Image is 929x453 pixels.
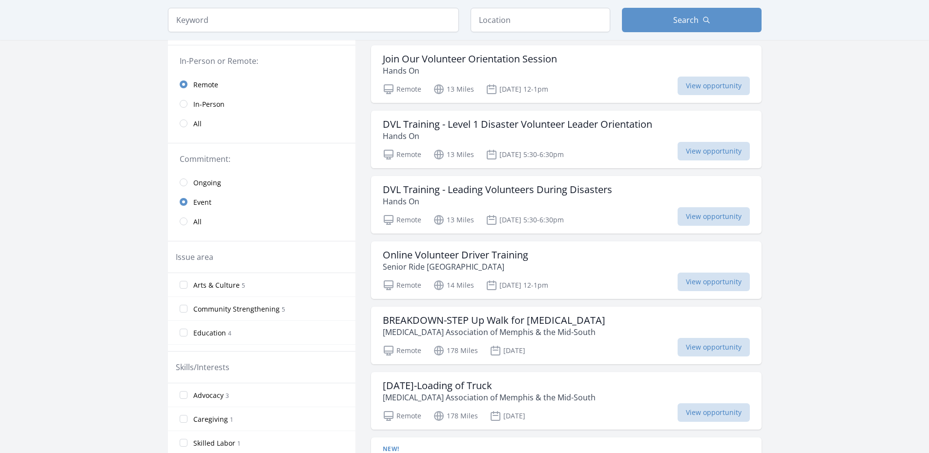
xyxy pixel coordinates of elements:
input: Skilled Labor 1 [180,439,187,447]
a: Join Our Volunteer Orientation Session Hands On Remote 13 Miles [DATE] 12-1pm View opportunity [371,45,762,103]
span: View opportunity [678,77,750,95]
h3: [DATE]-Loading of Truck [383,380,596,392]
p: Hands On [383,196,612,207]
span: Caregiving [193,414,228,424]
legend: Skills/Interests [176,361,229,373]
span: View opportunity [678,338,750,356]
span: New! [383,445,399,453]
span: Remote [193,80,218,90]
span: 3 [226,392,229,400]
p: [MEDICAL_DATA] Association of Memphis & the Mid-South [383,326,605,338]
span: Education [193,328,226,338]
input: Arts & Culture 5 [180,281,187,289]
input: Education 4 [180,329,187,336]
h3: DVL Training - Leading Volunteers During Disasters [383,184,612,196]
p: Senior Ride [GEOGRAPHIC_DATA] [383,261,528,273]
a: Event [168,192,355,212]
span: Skilled Labor [193,438,235,448]
p: 14 Miles [433,279,474,291]
span: View opportunity [678,142,750,160]
h3: Online Volunteer Driver Training [383,249,528,261]
p: 178 Miles [433,410,478,422]
span: Search [673,14,699,26]
span: Community Strengthening [193,304,280,314]
p: 178 Miles [433,345,478,356]
input: Advocacy 3 [180,391,187,399]
h3: Join Our Volunteer Orientation Session [383,53,557,65]
span: Event [193,197,211,207]
p: 13 Miles [433,149,474,160]
span: Ongoing [193,178,221,188]
h3: BREAKDOWN-STEP Up Walk for [MEDICAL_DATA] [383,315,605,326]
p: Remote [383,83,421,95]
h3: DVL Training - Level 1 Disaster Volunteer Leader Orientation [383,118,652,130]
span: 4 [228,329,231,337]
p: Remote [383,149,421,160]
span: View opportunity [678,273,750,291]
button: Search [622,8,762,32]
a: [DATE]-Loading of Truck [MEDICAL_DATA] Association of Memphis & the Mid-South Remote 178 Miles [D... [371,372,762,430]
p: Hands On [383,65,557,77]
legend: Commitment: [180,153,344,165]
span: 5 [242,281,245,290]
input: Community Strengthening 5 [180,305,187,313]
span: Arts & Culture [193,280,240,290]
span: All [193,217,202,227]
span: 5 [282,305,285,314]
input: Caregiving 1 [180,415,187,423]
span: In-Person [193,99,225,109]
span: View opportunity [678,207,750,226]
p: [DATE] 5:30-6:30pm [486,149,564,160]
span: 1 [230,415,233,424]
span: All [193,119,202,129]
a: BREAKDOWN-STEP Up Walk for [MEDICAL_DATA] [MEDICAL_DATA] Association of Memphis & the Mid-South R... [371,307,762,364]
p: Remote [383,214,421,226]
p: [DATE] 12-1pm [486,83,548,95]
p: 13 Miles [433,214,474,226]
p: [DATE] 12-1pm [486,279,548,291]
a: Online Volunteer Driver Training Senior Ride [GEOGRAPHIC_DATA] Remote 14 Miles [DATE] 12-1pm View... [371,241,762,299]
p: [DATE] 5:30-6:30pm [486,214,564,226]
span: Advocacy [193,391,224,400]
a: All [168,212,355,231]
input: Keyword [168,8,459,32]
legend: In-Person or Remote: [180,55,344,67]
a: In-Person [168,94,355,114]
p: 13 Miles [433,83,474,95]
span: 1 [237,439,241,448]
p: Hands On [383,130,652,142]
input: Location [471,8,610,32]
a: DVL Training - Leading Volunteers During Disasters Hands On Remote 13 Miles [DATE] 5:30-6:30pm Vi... [371,176,762,234]
p: Remote [383,345,421,356]
p: [DATE] [490,410,525,422]
a: Remote [168,75,355,94]
span: View opportunity [678,403,750,422]
a: All [168,114,355,133]
p: Remote [383,410,421,422]
p: [DATE] [490,345,525,356]
p: [MEDICAL_DATA] Association of Memphis & the Mid-South [383,392,596,403]
a: DVL Training - Level 1 Disaster Volunteer Leader Orientation Hands On Remote 13 Miles [DATE] 5:30... [371,111,762,168]
legend: Issue area [176,251,213,263]
p: Remote [383,279,421,291]
a: Ongoing [168,173,355,192]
